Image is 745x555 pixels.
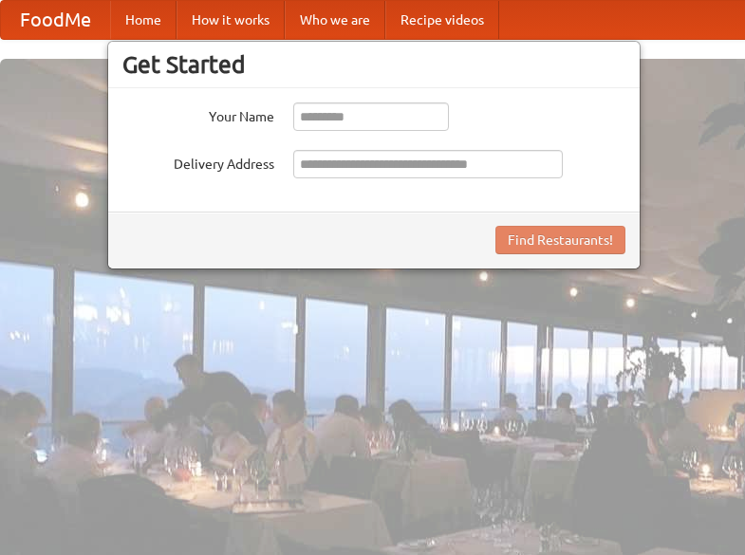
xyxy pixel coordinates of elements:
[110,1,177,39] a: Home
[122,102,274,126] label: Your Name
[1,1,110,39] a: FoodMe
[177,1,285,39] a: How it works
[122,150,274,174] label: Delivery Address
[122,50,625,79] h3: Get Started
[385,1,499,39] a: Recipe videos
[495,226,625,254] button: Find Restaurants!
[285,1,385,39] a: Who we are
